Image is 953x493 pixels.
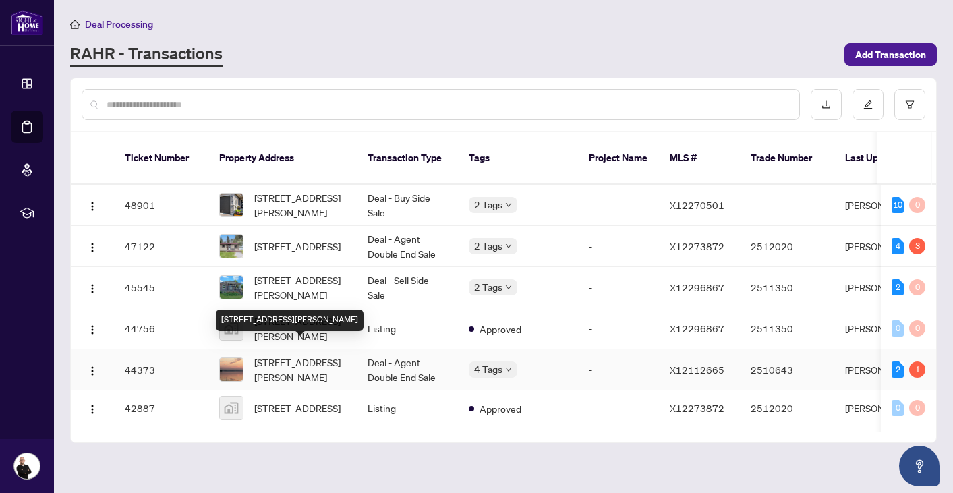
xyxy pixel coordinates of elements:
[894,89,925,120] button: filter
[14,453,40,479] img: Profile Icon
[357,308,458,349] td: Listing
[740,308,834,349] td: 2511350
[11,10,43,35] img: logo
[70,42,223,67] a: RAHR - Transactions
[834,349,935,390] td: [PERSON_NAME]
[670,199,724,211] span: X12270501
[254,239,341,254] span: [STREET_ADDRESS]
[505,202,512,208] span: down
[892,400,904,416] div: 0
[578,185,659,226] td: -
[220,235,243,258] img: thumbnail-img
[909,400,925,416] div: 0
[254,272,346,302] span: [STREET_ADDRESS][PERSON_NAME]
[87,283,98,294] img: Logo
[670,281,724,293] span: X12296867
[114,349,208,390] td: 44373
[909,361,925,378] div: 1
[114,132,208,185] th: Ticket Number
[87,201,98,212] img: Logo
[87,324,98,335] img: Logo
[905,100,915,109] span: filter
[216,310,364,331] div: [STREET_ADDRESS][PERSON_NAME]
[474,238,502,254] span: 2 Tags
[844,43,937,66] button: Add Transaction
[834,185,935,226] td: [PERSON_NAME]
[87,366,98,376] img: Logo
[474,361,502,377] span: 4 Tags
[82,359,103,380] button: Logo
[899,446,940,486] button: Open asap
[114,226,208,267] td: 47122
[855,44,926,65] span: Add Transaction
[480,322,521,337] span: Approved
[740,226,834,267] td: 2512020
[220,397,243,419] img: thumbnail-img
[659,132,740,185] th: MLS #
[892,320,904,337] div: 0
[220,194,243,216] img: thumbnail-img
[357,132,458,185] th: Transaction Type
[909,238,925,254] div: 3
[357,185,458,226] td: Deal - Buy Side Sale
[505,243,512,250] span: down
[82,318,103,339] button: Logo
[82,235,103,257] button: Logo
[474,279,502,295] span: 2 Tags
[740,132,834,185] th: Trade Number
[254,401,341,415] span: [STREET_ADDRESS]
[114,308,208,349] td: 44756
[670,240,724,252] span: X12273872
[220,276,243,299] img: thumbnail-img
[909,320,925,337] div: 0
[82,397,103,419] button: Logo
[834,226,935,267] td: [PERSON_NAME]
[740,267,834,308] td: 2511350
[82,194,103,216] button: Logo
[909,279,925,295] div: 0
[254,355,346,384] span: [STREET_ADDRESS][PERSON_NAME]
[834,132,935,185] th: Last Updated By
[357,267,458,308] td: Deal - Sell Side Sale
[87,404,98,415] img: Logo
[834,308,935,349] td: [PERSON_NAME]
[85,18,153,30] span: Deal Processing
[578,308,659,349] td: -
[892,279,904,295] div: 2
[863,100,873,109] span: edit
[474,197,502,212] span: 2 Tags
[505,284,512,291] span: down
[834,267,935,308] td: [PERSON_NAME]
[578,349,659,390] td: -
[811,89,842,120] button: download
[740,390,834,426] td: 2512020
[670,364,724,376] span: X12112665
[220,358,243,381] img: thumbnail-img
[505,366,512,373] span: down
[892,238,904,254] div: 4
[578,267,659,308] td: -
[480,401,521,416] span: Approved
[821,100,831,109] span: download
[578,226,659,267] td: -
[834,390,935,426] td: [PERSON_NAME]
[82,277,103,298] button: Logo
[740,349,834,390] td: 2510643
[892,361,904,378] div: 2
[458,132,578,185] th: Tags
[853,89,884,120] button: edit
[740,185,834,226] td: -
[357,226,458,267] td: Deal - Agent Double End Sale
[114,185,208,226] td: 48901
[357,390,458,426] td: Listing
[670,402,724,414] span: X12273872
[909,197,925,213] div: 0
[114,390,208,426] td: 42887
[87,242,98,253] img: Logo
[70,20,80,29] span: home
[357,349,458,390] td: Deal - Agent Double End Sale
[670,322,724,335] span: X12296867
[892,197,904,213] div: 10
[254,190,346,220] span: [STREET_ADDRESS][PERSON_NAME]
[578,390,659,426] td: -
